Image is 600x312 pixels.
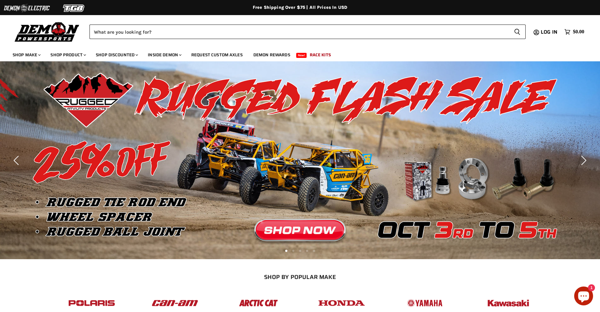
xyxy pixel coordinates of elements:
[249,48,295,61] a: Demon Rewards
[48,5,552,10] div: Free Shipping Over $75 | All Prices In USD
[3,2,50,14] img: Demon Electric Logo 2
[538,29,561,35] a: Log in
[8,46,583,61] ul: Main menu
[313,250,315,252] li: Page dot 5
[299,250,301,252] li: Page dot 3
[292,250,294,252] li: Page dot 2
[296,53,307,58] span: New!
[89,25,526,39] form: Product
[11,154,24,167] button: Previous
[305,48,336,61] a: Race Kits
[561,27,587,36] a: $0.00
[306,250,308,252] li: Page dot 4
[8,48,44,61] a: Shop Make
[46,48,90,61] a: Shop Product
[56,274,545,280] h2: SHOP BY POPULAR MAKE
[91,48,142,61] a: Shop Discounted
[576,154,589,167] button: Next
[50,2,98,14] img: TGB Logo 2
[13,20,82,43] img: Demon Powersports
[89,25,509,39] input: Search
[509,25,526,39] button: Search
[541,28,557,36] span: Log in
[187,48,247,61] a: Request Custom Axles
[572,287,595,307] inbox-online-store-chat: Shopify online store chat
[143,48,185,61] a: Inside Demon
[573,29,584,35] span: $0.00
[285,250,287,252] li: Page dot 1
